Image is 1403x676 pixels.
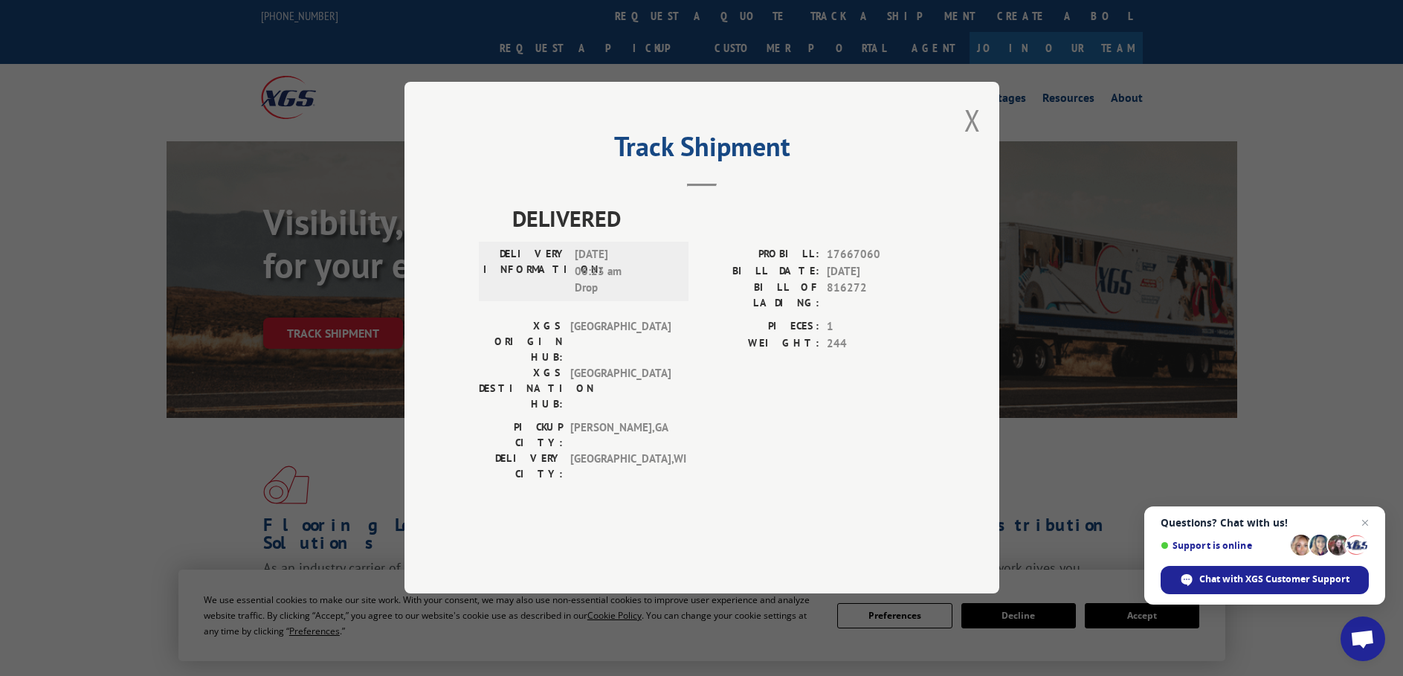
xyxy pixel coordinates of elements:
[1161,566,1369,594] div: Chat with XGS Customer Support
[483,247,567,297] label: DELIVERY INFORMATION:
[964,100,981,140] button: Close modal
[702,319,819,336] label: PIECES:
[702,335,819,353] label: WEIGHT:
[827,319,925,336] span: 1
[827,263,925,280] span: [DATE]
[479,136,925,164] h2: Track Shipment
[479,420,563,451] label: PICKUP CITY:
[1161,540,1286,551] span: Support is online
[575,247,675,297] span: [DATE] 06:23 am Drop
[1356,514,1374,532] span: Close chat
[1341,617,1385,661] div: Open chat
[827,247,925,264] span: 17667060
[1161,517,1369,529] span: Questions? Chat with us!
[827,335,925,353] span: 244
[570,319,671,366] span: [GEOGRAPHIC_DATA]
[512,202,925,236] span: DELIVERED
[570,420,671,451] span: [PERSON_NAME] , GA
[827,280,925,312] span: 816272
[702,247,819,264] label: PROBILL:
[1199,573,1349,586] span: Chat with XGS Customer Support
[702,263,819,280] label: BILL DATE:
[570,366,671,413] span: [GEOGRAPHIC_DATA]
[702,280,819,312] label: BILL OF LADING:
[479,366,563,413] label: XGS DESTINATION HUB:
[570,451,671,483] span: [GEOGRAPHIC_DATA] , WI
[479,451,563,483] label: DELIVERY CITY:
[479,319,563,366] label: XGS ORIGIN HUB:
